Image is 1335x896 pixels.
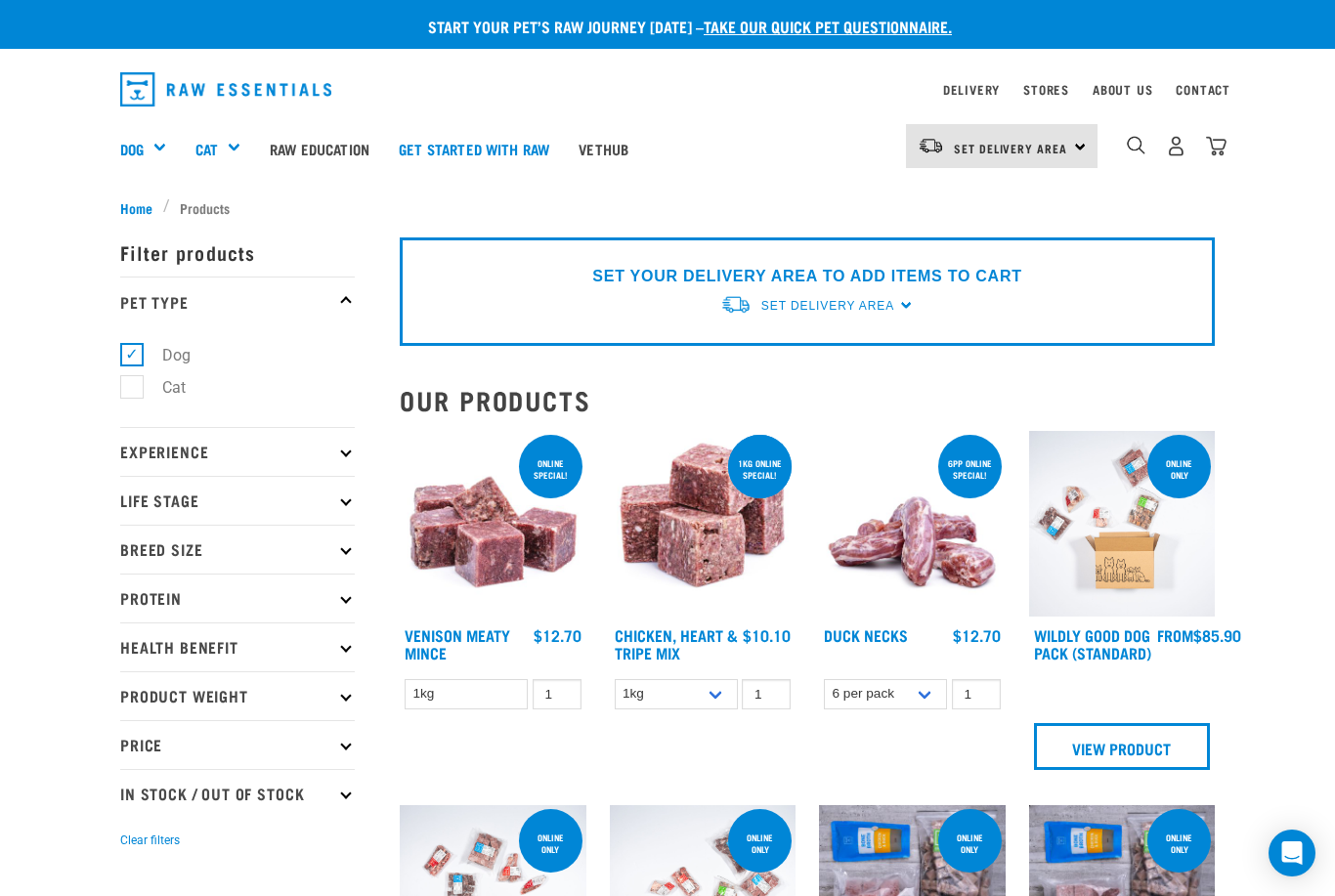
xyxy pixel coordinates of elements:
a: Venison Meaty Mince [405,630,510,657]
span: Set Delivery Area [954,145,1067,151]
img: 1062 Chicken Heart Tripe Mix 01 [610,431,797,618]
input: 1 [742,679,791,709]
a: Chicken, Heart & Tripe Mix [615,630,738,657]
a: Duck Necks [824,630,908,639]
div: Online Only [1147,448,1211,490]
a: Vethub [564,109,643,188]
nav: dropdown navigation [105,64,1230,114]
a: Contact [1176,86,1230,93]
nav: breadcrumbs [120,197,1215,218]
p: Experience [120,427,355,476]
a: take our quick pet questionnaire. [704,21,952,30]
a: Get started with Raw [384,109,564,188]
p: Filter products [120,228,355,277]
img: Dog 0 2sec [1029,431,1216,618]
a: Stores [1023,86,1069,93]
div: Online Only [728,823,792,864]
input: 1 [952,679,1001,709]
a: Home [120,197,163,218]
img: Pile Of Duck Necks For Pets [819,431,1006,618]
img: van-moving.png [918,137,944,154]
a: View Product [1034,723,1211,770]
div: $12.70 [534,626,581,644]
button: Clear filters [120,832,180,849]
div: 6pp online special! [938,448,1002,490]
img: Raw Essentials Logo [120,72,331,107]
div: online only [1147,823,1211,864]
p: Product Weight [120,671,355,720]
label: Cat [131,375,194,400]
p: Pet Type [120,277,355,325]
a: Delivery [943,86,1000,93]
span: FROM [1157,630,1193,639]
div: 1kg online special! [728,448,792,490]
a: Raw Education [255,109,384,188]
p: Protein [120,574,355,622]
p: Breed Size [120,525,355,574]
div: $12.70 [953,626,1001,644]
div: $85.90 [1157,626,1241,644]
div: ONLINE SPECIAL! [519,448,582,490]
div: $10.10 [743,626,791,644]
a: Wildly Good Dog Pack (Standard) [1034,630,1151,657]
h2: Our Products [400,385,1215,415]
p: Health Benefit [120,622,355,671]
a: Dog [120,138,144,160]
div: Open Intercom Messenger [1269,830,1315,876]
img: home-icon-1@2x.png [1127,136,1145,154]
span: Home [120,197,152,218]
div: Online Only [519,823,582,864]
label: Dog [131,343,198,367]
img: user.png [1166,136,1186,156]
p: SET YOUR DELIVERY AREA TO ADD ITEMS TO CART [592,265,1021,288]
div: online only [938,823,1002,864]
img: 1117 Venison Meat Mince 01 [400,431,586,618]
p: Price [120,720,355,769]
span: Set Delivery Area [761,299,894,313]
p: In Stock / Out Of Stock [120,769,355,818]
img: home-icon@2x.png [1206,136,1227,156]
p: Life Stage [120,476,355,525]
a: About Us [1093,86,1152,93]
img: van-moving.png [720,294,752,315]
input: 1 [533,679,581,709]
a: Cat [195,138,218,160]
